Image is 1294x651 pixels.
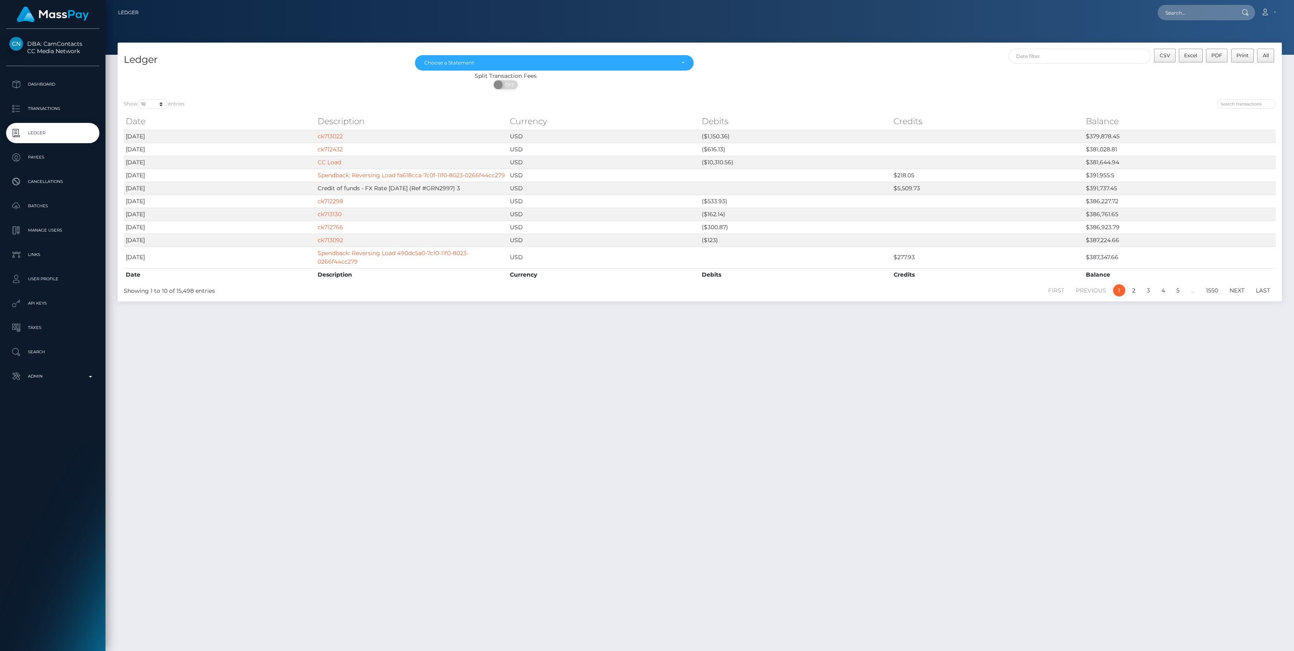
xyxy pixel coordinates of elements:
a: 2 [1128,284,1140,296]
th: Credits [892,113,1083,129]
th: Currency [508,268,700,281]
button: All [1257,49,1274,62]
button: Excel [1179,49,1203,62]
td: $386,227.72 [1084,195,1276,208]
td: Credit of funds - FX Rate [DATE] (Ref #GRN2997) 3 [316,182,507,195]
span: CSV [1160,52,1170,58]
td: $381,028.81 [1084,143,1276,156]
img: CC Media Network [9,37,23,51]
td: [DATE] [124,182,316,195]
div: Choose a Statement [424,60,675,66]
a: ck713092 [318,236,343,244]
a: Last [1251,284,1275,296]
a: ck713130 [318,211,342,218]
input: Search... [1158,5,1234,20]
p: Ledger [9,127,96,139]
img: MassPay Logo [17,6,89,22]
a: Links [6,245,99,265]
td: USD [508,156,700,169]
a: Ledger [118,4,139,21]
td: USD [508,221,700,234]
td: ($533.93) [700,195,892,208]
td: USD [508,130,700,143]
p: User Profile [9,273,96,285]
p: Cancellations [9,176,96,188]
p: Taxes [9,322,96,334]
a: Dashboard [6,74,99,95]
select: Showentries [138,99,168,109]
th: Date [124,113,316,129]
span: All [1263,52,1269,58]
p: API Keys [9,297,96,309]
a: Batches [6,196,99,216]
th: Balance [1084,113,1276,129]
a: Search [6,342,99,362]
td: $218.05 [892,169,1083,182]
a: Admin [6,366,99,387]
td: [DATE] [124,247,316,268]
a: ck712432 [318,146,343,153]
th: Date [124,268,316,281]
td: [DATE] [124,208,316,221]
th: Description [316,268,507,281]
button: PDF [1206,49,1228,62]
label: Show entries [124,99,185,109]
button: CSV [1154,49,1176,62]
span: Print [1236,52,1249,58]
th: Debits [700,113,892,129]
a: 1550 [1202,284,1223,296]
td: $387,347.66 [1084,247,1276,268]
a: User Profile [6,269,99,289]
td: ($616.13) [700,143,892,156]
a: API Keys [6,293,99,314]
a: Ledger [6,123,99,143]
td: USD [508,143,700,156]
th: Currency [508,113,700,129]
span: OFF [498,80,518,89]
th: Description [316,113,507,129]
input: Date filter [1008,49,1151,64]
p: Dashboard [9,78,96,90]
td: [DATE] [124,143,316,156]
td: USD [508,195,700,208]
p: Manage Users [9,224,96,236]
td: USD [508,234,700,247]
td: ($300.87) [700,221,892,234]
p: Admin [9,370,96,382]
a: Spendback: Reversing Load fa618cca-7c0f-11f0-8023-0266f44cc279 [318,172,505,179]
span: PDF [1211,52,1222,58]
input: Search transactions [1217,99,1276,109]
td: [DATE] [124,169,316,182]
div: Split Transaction Fees [118,72,894,80]
td: $391,955.5 [1084,169,1276,182]
td: $387,224.66 [1084,234,1276,247]
td: $5,509.73 [892,182,1083,195]
div: Showing 1 to 10 of 15,498 entries [124,284,597,295]
td: ($162.14) [700,208,892,221]
td: $386,923.79 [1084,221,1276,234]
a: 1 [1113,284,1125,296]
td: $386,761.65 [1084,208,1276,221]
th: Balance [1084,268,1276,281]
p: Payees [9,151,96,163]
a: ck712766 [318,223,343,231]
a: Payees [6,147,99,168]
td: [DATE] [124,234,316,247]
td: $379,878.45 [1084,130,1276,143]
button: Choose a Statement [415,55,694,71]
a: ck713022 [318,133,343,140]
span: Excel [1184,52,1197,58]
a: 5 [1172,284,1184,296]
a: 4 [1157,284,1169,296]
a: Cancellations [6,172,99,192]
a: Taxes [6,318,99,338]
td: USD [508,208,700,221]
td: ($10,310.56) [700,156,892,169]
td: $391,737.45 [1084,182,1276,195]
p: Links [9,249,96,261]
a: Transactions [6,99,99,119]
td: [DATE] [124,221,316,234]
td: USD [508,247,700,268]
td: $381,644.94 [1084,156,1276,169]
th: Debits [700,268,892,281]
